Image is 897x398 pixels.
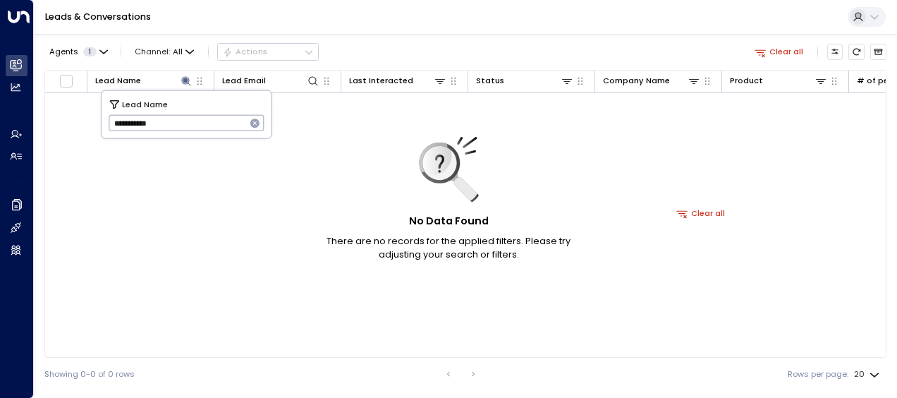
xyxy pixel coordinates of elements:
[130,44,199,59] button: Channel:All
[409,214,489,229] h5: No Data Found
[439,366,483,382] nav: pagination navigation
[95,74,141,88] div: Lead Name
[59,74,73,88] span: Toggle select all
[848,44,865,60] span: Refresh
[476,74,573,88] div: Status
[49,48,78,56] span: Agents
[83,47,97,56] span: 1
[44,368,135,380] div: Showing 0-0 of 0 rows
[349,74,413,88] div: Last Interacted
[217,43,319,60] div: Button group with a nested menu
[130,44,199,59] span: Channel:
[223,47,267,56] div: Actions
[307,234,590,261] p: There are no records for the applied filters. Please try adjusting your search or filters.
[45,11,151,23] a: Leads & Conversations
[603,74,670,88] div: Company Name
[217,43,319,60] button: Actions
[854,366,882,383] div: 20
[44,44,111,59] button: Agents1
[750,44,808,59] button: Clear all
[222,74,319,88] div: Lead Email
[603,74,700,88] div: Company Name
[349,74,446,88] div: Last Interacted
[95,74,193,88] div: Lead Name
[730,74,763,88] div: Product
[870,44,886,60] button: Archived Leads
[122,97,168,110] span: Lead Name
[788,368,848,380] label: Rows per page:
[222,74,266,88] div: Lead Email
[730,74,827,88] div: Product
[672,205,731,221] button: Clear all
[173,47,183,56] span: All
[827,44,843,60] button: Customize
[476,74,504,88] div: Status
